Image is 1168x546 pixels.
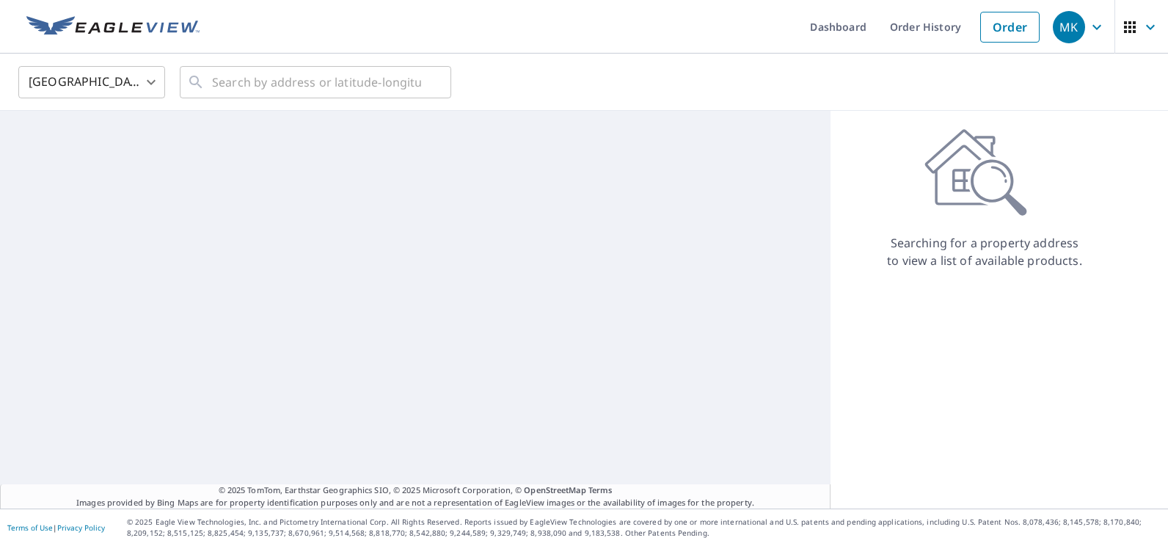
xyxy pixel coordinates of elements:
[57,523,105,533] a: Privacy Policy
[7,523,53,533] a: Terms of Use
[886,234,1083,269] p: Searching for a property address to view a list of available products.
[7,523,105,532] p: |
[212,62,421,103] input: Search by address or latitude-longitude
[524,484,585,495] a: OpenStreetMap
[980,12,1040,43] a: Order
[26,16,200,38] img: EV Logo
[219,484,613,497] span: © 2025 TomTom, Earthstar Geographics SIO, © 2025 Microsoft Corporation, ©
[127,517,1161,539] p: © 2025 Eagle View Technologies, Inc. and Pictometry International Corp. All Rights Reserved. Repo...
[588,484,613,495] a: Terms
[1053,11,1085,43] div: MK
[18,62,165,103] div: [GEOGRAPHIC_DATA]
